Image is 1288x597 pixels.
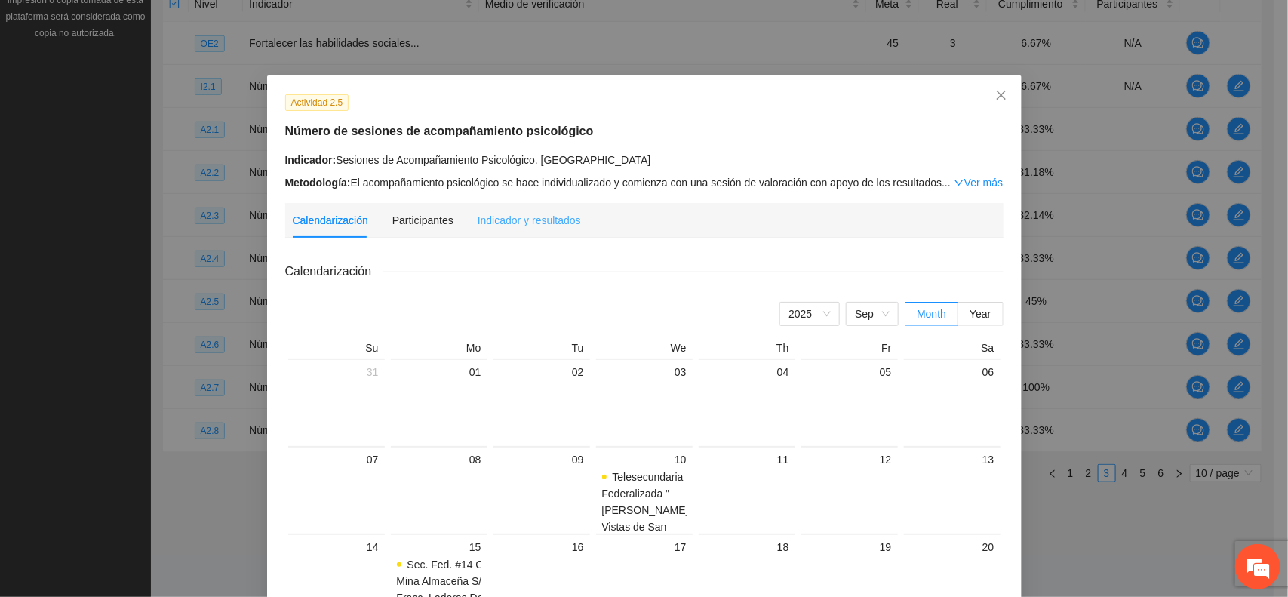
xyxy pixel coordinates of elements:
strong: Indicador: [285,154,337,166]
h5: Número de sesiones de acompañamiento psicológico [285,122,1004,140]
span: Actividad 2.5 [285,94,349,111]
a: Expand [954,177,1003,189]
div: 17 [602,538,687,556]
div: 31 [294,363,379,381]
span: Month [917,308,946,320]
div: 03 [602,363,687,381]
td: 2025-09-07 [285,446,388,534]
div: Minimizar ventana de chat en vivo [247,8,284,44]
div: 19 [807,538,892,556]
td: 2025-09-02 [490,359,593,446]
div: Sesiones de Acompañamiento Psicológico. [GEOGRAPHIC_DATA] [285,152,1004,168]
th: Th [696,341,798,359]
div: 11 [705,451,789,469]
div: 14 [294,538,379,556]
div: 02 [500,363,584,381]
td: 2025-09-09 [490,446,593,534]
div: 10 [602,451,687,469]
td: 2025-09-11 [696,446,798,534]
div: 05 [807,363,892,381]
th: Mo [388,341,490,359]
div: 07 [294,451,379,469]
div: 13 [910,451,994,469]
div: Calendarización [293,212,368,229]
td: 2025-09-08 [388,446,490,534]
td: 2025-09-01 [388,359,490,446]
div: 04 [705,363,789,381]
th: Sa [901,341,1004,359]
td: 2025-09-13 [901,446,1004,534]
div: 09 [500,451,584,469]
th: We [593,341,696,359]
span: down [954,177,964,188]
span: 2025 [788,303,831,325]
span: ... [942,177,951,189]
td: 2025-09-03 [593,359,696,446]
div: Indicador y resultados [478,212,581,229]
div: 15 [397,538,481,556]
div: 08 [397,451,481,469]
div: El acompañamiento psicológico se hace individualizado y comienza con una sesión de valoración con... [285,174,1004,191]
div: 01 [397,363,481,381]
button: Close [981,75,1022,116]
div: 18 [705,538,789,556]
div: 20 [910,538,994,556]
div: 16 [500,538,584,556]
td: 2025-09-04 [696,359,798,446]
td: 2025-08-31 [285,359,388,446]
strong: Metodología: [285,177,351,189]
span: close [995,89,1007,101]
span: Year [970,308,991,320]
div: Conversaciones [78,78,254,97]
td: 2025-09-05 [798,359,901,446]
span: No hay ninguna conversación en curso [38,223,257,377]
div: Participantes [392,212,453,229]
td: 2025-09-10 [593,446,696,534]
div: 06 [910,363,994,381]
td: 2025-09-12 [798,446,901,534]
th: Tu [490,341,593,359]
div: Chatear ahora [81,399,214,428]
td: 2025-09-06 [901,359,1004,446]
th: Su [285,341,388,359]
span: Calendarización [285,262,384,281]
span: Sep [855,303,890,325]
div: 12 [807,451,892,469]
th: Fr [798,341,901,359]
